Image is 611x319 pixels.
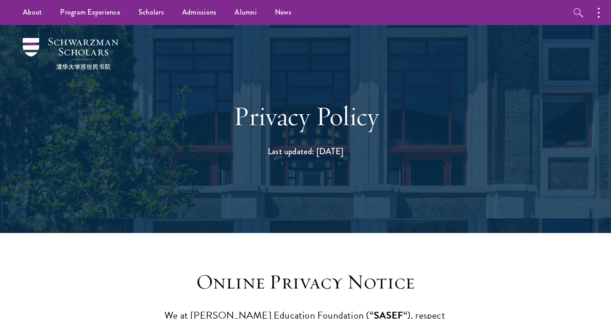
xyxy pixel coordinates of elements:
h1: Last updated: [DATE] [148,144,463,159]
img: Schwarzman Scholars [23,38,118,70]
h1: Privacy Policy [148,100,463,132]
h3: Online Privacy Notice [164,269,447,295]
